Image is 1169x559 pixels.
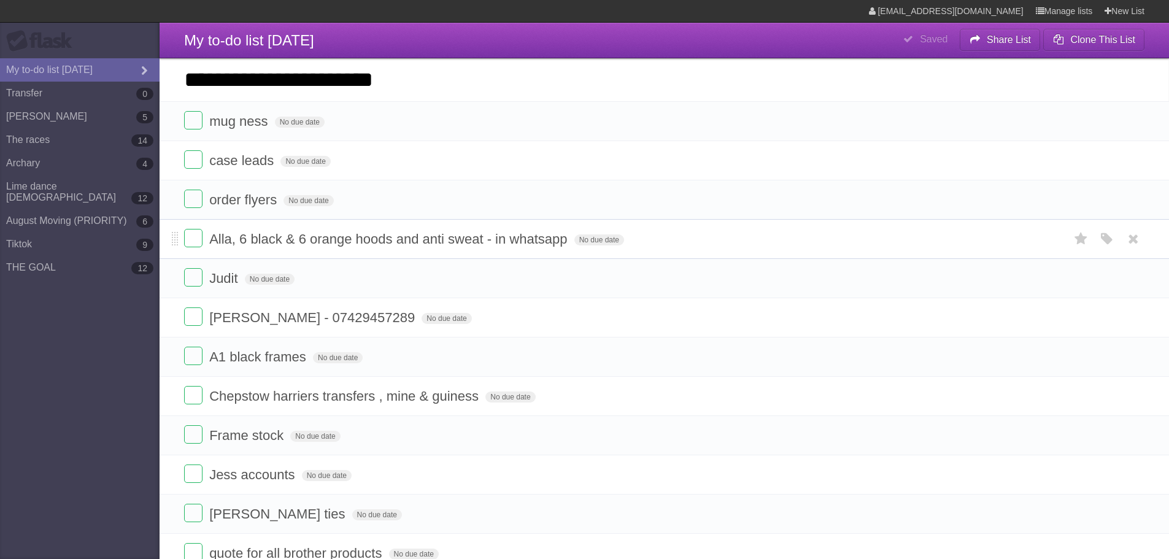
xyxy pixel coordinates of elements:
[131,262,153,274] b: 12
[184,190,203,208] label: Done
[290,431,340,442] span: No due date
[184,504,203,522] label: Done
[209,506,348,522] span: [PERSON_NAME] ties
[184,32,314,48] span: My to-do list [DATE]
[485,391,535,403] span: No due date
[209,349,309,364] span: A1 black frames
[302,470,352,481] span: No due date
[184,150,203,169] label: Done
[184,386,203,404] label: Done
[136,215,153,228] b: 6
[1070,34,1135,45] b: Clone This List
[184,425,203,444] label: Done
[136,239,153,251] b: 9
[275,117,325,128] span: No due date
[131,192,153,204] b: 12
[209,153,277,168] span: case leads
[136,158,153,170] b: 4
[1070,229,1093,249] label: Star task
[136,111,153,123] b: 5
[184,347,203,365] label: Done
[209,114,271,129] span: mug ness
[184,111,203,129] label: Done
[209,428,287,443] span: Frame stock
[284,195,333,206] span: No due date
[280,156,330,167] span: No due date
[209,467,298,482] span: Jess accounts
[422,313,471,324] span: No due date
[1043,29,1144,51] button: Clone This List
[184,229,203,247] label: Done
[352,509,402,520] span: No due date
[184,465,203,483] label: Done
[209,231,570,247] span: Alla, 6 black & 6 orange hoods and anti sweat - in whatsapp
[6,30,80,52] div: Flask
[209,271,241,286] span: Judit
[313,352,363,363] span: No due date
[920,34,947,44] b: Saved
[960,29,1041,51] button: Share List
[131,134,153,147] b: 14
[184,268,203,287] label: Done
[136,88,153,100] b: 0
[209,310,418,325] span: [PERSON_NAME] - 07429457289
[184,307,203,326] label: Done
[209,192,280,207] span: order flyers
[245,274,295,285] span: No due date
[574,234,624,245] span: No due date
[987,34,1031,45] b: Share List
[209,388,482,404] span: Chepstow harriers transfers , mine & guiness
